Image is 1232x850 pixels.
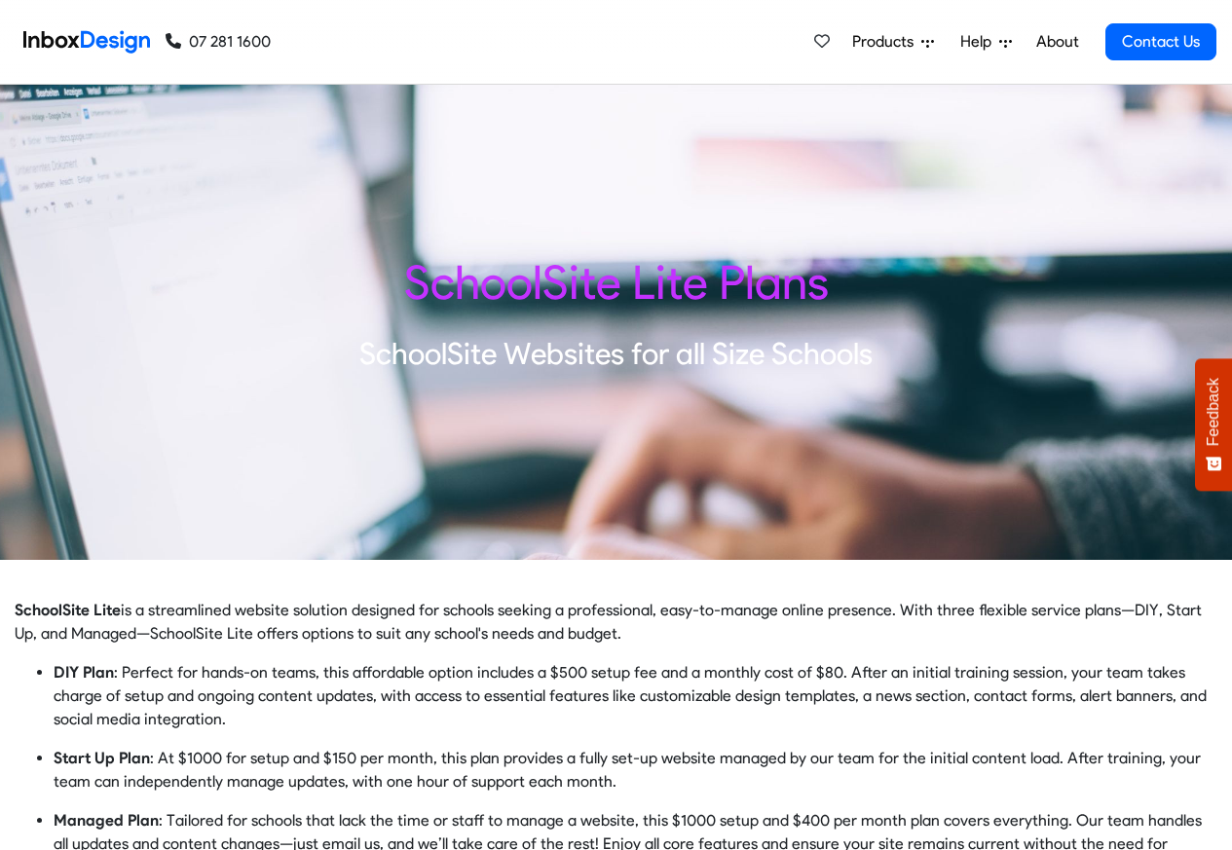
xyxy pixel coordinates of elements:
strong: Start Up Plan [54,749,150,767]
p: is a streamlined website solution designed for schools seeking a professional, easy-to-manage onl... [15,599,1217,646]
p: : At $1000 for setup and $150 per month, this plan provides a fully set-up website managed by our... [54,747,1217,794]
a: Contact Us [1105,23,1216,60]
a: Products [844,22,942,61]
heading: SchoolSite Lite Plans [23,255,1210,312]
span: Help [960,30,999,54]
p: : Perfect for hands-on teams, this affordable option includes a $500 setup fee and a monthly cost... [54,661,1217,731]
p: SchoolSite Websites for all Size Schools [23,335,1210,374]
a: 07 281 1600 [166,30,271,54]
strong: DIY Plan [54,663,114,682]
strong: SchoolSite Lite [15,601,121,619]
strong: Managed Plan [54,811,159,830]
span: Products [852,30,921,54]
a: About [1030,22,1084,61]
span: Feedback [1205,378,1222,446]
button: Feedback - Show survey [1195,358,1232,491]
a: Help [952,22,1020,61]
